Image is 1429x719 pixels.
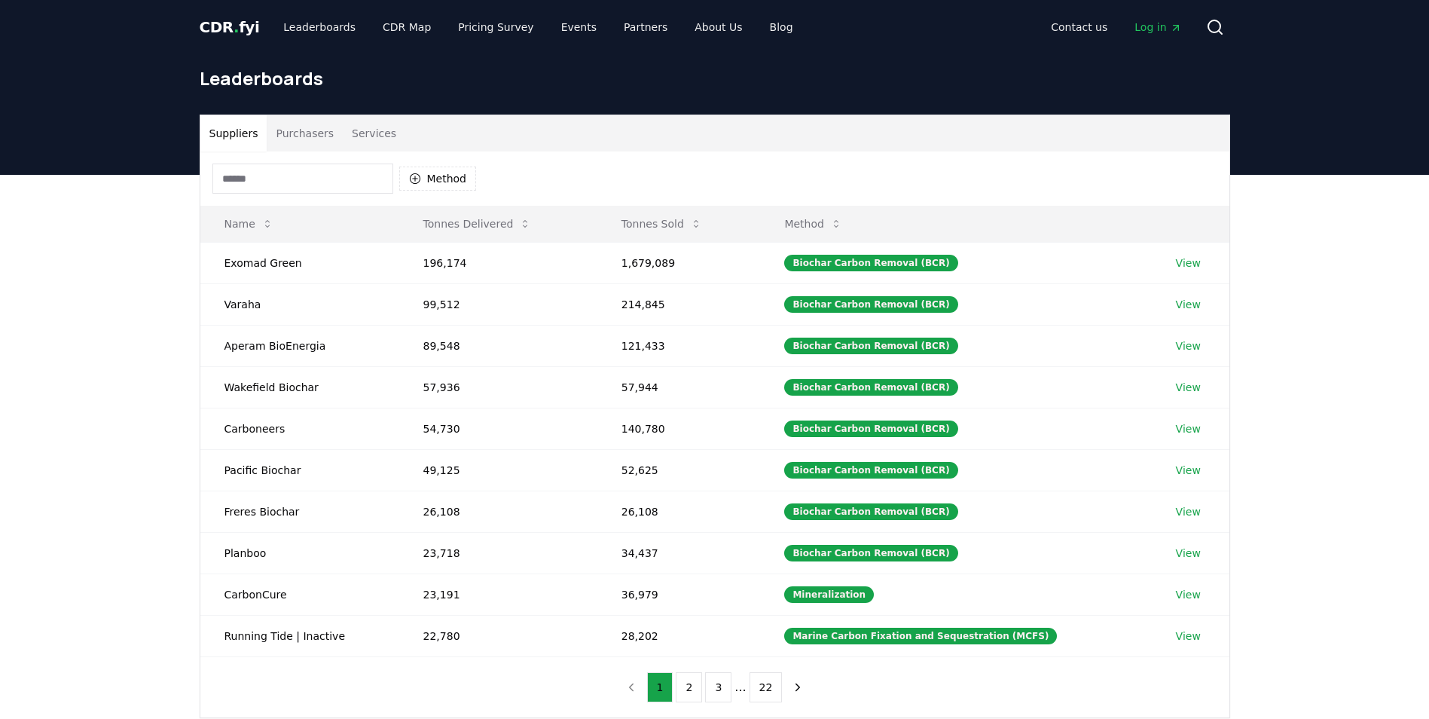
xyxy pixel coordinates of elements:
[411,209,544,239] button: Tonnes Delivered
[1176,421,1201,436] a: View
[1176,297,1201,312] a: View
[1134,20,1181,35] span: Log in
[1176,587,1201,602] a: View
[597,325,761,366] td: 121,433
[399,167,477,191] button: Method
[446,14,545,41] a: Pricing Survey
[399,615,597,656] td: 22,780
[784,421,957,437] div: Biochar Carbon Removal (BCR)
[784,462,957,479] div: Biochar Carbon Removal (BCR)
[784,255,957,271] div: Biochar Carbon Removal (BCR)
[705,672,731,702] button: 3
[271,14,368,41] a: Leaderboards
[597,615,761,656] td: 28,202
[597,242,761,283] td: 1,679,089
[784,628,1057,644] div: Marine Carbon Fixation and Sequestration (MCFS)
[200,325,399,366] td: Aperam BioEnergia
[597,532,761,574] td: 34,437
[1176,504,1201,519] a: View
[1039,14,1193,41] nav: Main
[399,449,597,491] td: 49,125
[784,338,957,354] div: Biochar Carbon Removal (BCR)
[200,115,267,151] button: Suppliers
[647,672,673,702] button: 1
[200,408,399,449] td: Carboneers
[1176,380,1201,395] a: View
[597,408,761,449] td: 140,780
[200,449,399,491] td: Pacific Biochar
[234,18,239,36] span: .
[399,408,597,449] td: 54,730
[399,283,597,325] td: 99,512
[676,672,702,702] button: 2
[772,209,854,239] button: Method
[399,242,597,283] td: 196,174
[784,503,957,520] div: Biochar Carbon Removal (BCR)
[758,14,805,41] a: Blog
[399,325,597,366] td: 89,548
[399,532,597,574] td: 23,718
[399,366,597,408] td: 57,936
[597,283,761,325] td: 214,845
[784,545,957,561] div: Biochar Carbon Removal (BCR)
[399,574,597,615] td: 23,191
[750,672,783,702] button: 22
[1176,338,1201,353] a: View
[399,491,597,532] td: 26,108
[612,14,679,41] a: Partners
[200,66,1230,90] h1: Leaderboards
[597,574,761,615] td: 36,979
[200,574,399,615] td: CarbonCure
[1039,14,1119,41] a: Contact us
[1122,14,1193,41] a: Log in
[1176,546,1201,561] a: View
[212,209,285,239] button: Name
[200,17,260,38] a: CDR.fyi
[1176,255,1201,271] a: View
[271,14,805,41] nav: Main
[267,115,343,151] button: Purchasers
[200,532,399,574] td: Planboo
[785,672,811,702] button: next page
[597,491,761,532] td: 26,108
[343,115,405,151] button: Services
[784,379,957,396] div: Biochar Carbon Removal (BCR)
[784,586,874,603] div: Mineralization
[200,366,399,408] td: Wakefield Biochar
[597,449,761,491] td: 52,625
[200,491,399,532] td: Freres Biochar
[734,678,746,696] li: ...
[371,14,443,41] a: CDR Map
[1176,629,1201,644] a: View
[609,209,714,239] button: Tonnes Sold
[1176,463,1201,478] a: View
[200,283,399,325] td: Varaha
[597,366,761,408] td: 57,944
[784,296,957,313] div: Biochar Carbon Removal (BCR)
[200,615,399,656] td: Running Tide | Inactive
[682,14,754,41] a: About Us
[549,14,609,41] a: Events
[200,18,260,36] span: CDR fyi
[200,242,399,283] td: Exomad Green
